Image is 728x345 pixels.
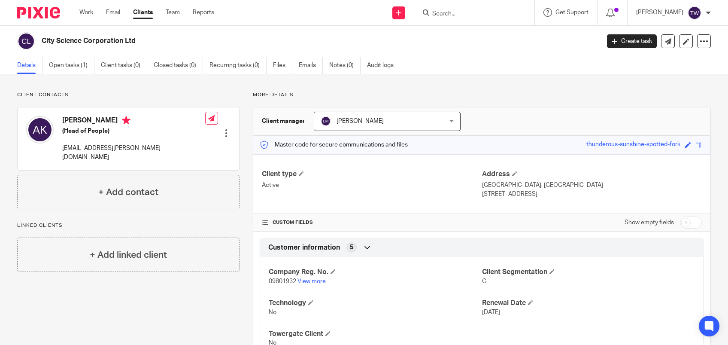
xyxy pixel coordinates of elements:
[253,92,711,98] p: More details
[482,170,702,179] h4: Address
[299,57,323,74] a: Emails
[262,219,482,226] h4: CUSTOM FIELDS
[62,144,205,162] p: [EMAIL_ADDRESS][PERSON_NAME][DOMAIN_NAME]
[269,268,482,277] h4: Company Reg. No.
[209,57,267,74] a: Recurring tasks (0)
[262,181,482,189] p: Active
[350,243,353,252] span: 5
[79,8,93,17] a: Work
[269,278,296,284] span: 09801932
[98,186,158,199] h4: + Add contact
[268,243,340,252] span: Customer information
[482,268,695,277] h4: Client Segmentation
[636,8,683,17] p: [PERSON_NAME]
[482,190,702,198] p: [STREET_ADDRESS]
[154,57,203,74] a: Closed tasks (0)
[625,218,674,227] label: Show empty fields
[482,181,702,189] p: [GEOGRAPHIC_DATA], [GEOGRAPHIC_DATA]
[482,309,500,315] span: [DATE]
[688,6,701,20] img: svg%3E
[262,117,305,125] h3: Client manager
[166,8,180,17] a: Team
[62,116,205,127] h4: [PERSON_NAME]
[17,222,240,229] p: Linked clients
[586,140,680,150] div: thunderous-sunshine-spotted-fork
[133,8,153,17] a: Clients
[297,278,326,284] a: View more
[260,140,408,149] p: Master code for secure communications and files
[482,299,695,308] h4: Renewal Date
[273,57,292,74] a: Files
[269,309,276,315] span: No
[262,170,482,179] h4: Client type
[431,10,509,18] input: Search
[193,8,214,17] a: Reports
[321,116,331,126] img: svg%3E
[101,57,147,74] a: Client tasks (0)
[106,8,120,17] a: Email
[17,7,60,18] img: Pixie
[17,57,42,74] a: Details
[482,278,486,284] span: C
[49,57,94,74] a: Open tasks (1)
[26,116,54,143] img: svg%3E
[367,57,400,74] a: Audit logs
[62,127,205,135] h5: (Head of People)
[269,299,482,308] h4: Technology
[122,116,130,125] i: Primary
[555,9,588,15] span: Get Support
[329,57,361,74] a: Notes (0)
[607,34,657,48] a: Create task
[17,32,35,50] img: svg%3E
[17,92,240,98] p: Client contacts
[337,118,384,124] span: [PERSON_NAME]
[42,37,484,46] h2: City Science Corporation Ltd
[90,248,167,262] h4: + Add linked client
[269,330,482,339] h4: Towergate Client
